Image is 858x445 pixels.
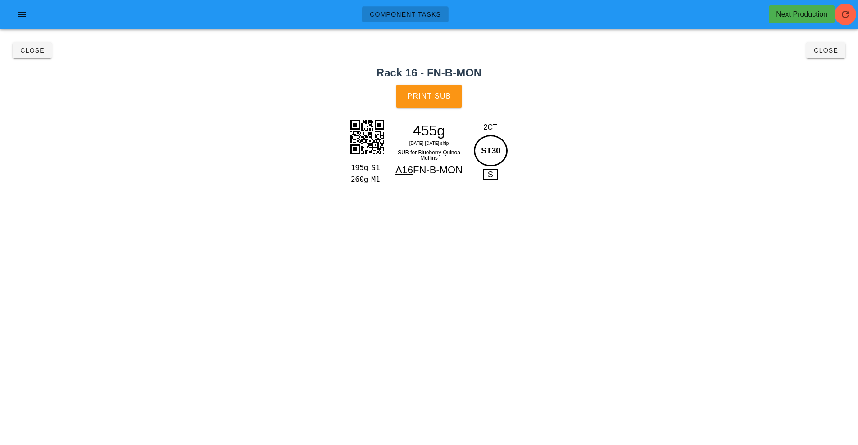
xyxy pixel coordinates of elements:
[813,47,838,54] span: Close
[472,122,509,133] div: 2CT
[413,164,463,175] span: FN-B-MON
[368,162,386,174] div: S1
[13,42,52,58] button: Close
[407,92,451,100] span: Print Sub
[368,174,386,185] div: M1
[20,47,45,54] span: Close
[776,9,827,20] div: Next Production
[349,162,368,174] div: 195g
[390,148,468,162] div: SUB for Blueberry Quinoa Muffins
[362,6,449,22] a: Component Tasks
[396,85,462,108] button: Print Sub
[345,114,390,159] img: JGIToh5IVgyk0HalCxXsadtCCGjhybpEbdvLenXiG8NpLyR1jESOOl+RbLIVIURxZPYQCCF7uI09FULGoN1THEL2cBt7KoSMQ...
[409,141,449,146] span: [DATE]-[DATE] ship
[349,174,368,185] div: 260g
[395,164,413,175] span: A16
[474,135,508,166] div: ST30
[390,124,468,137] div: 455g
[483,169,498,180] span: S
[5,65,853,81] h2: Rack 16 - FN-B-MON
[369,11,441,18] span: Component Tasks
[806,42,845,58] button: Close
